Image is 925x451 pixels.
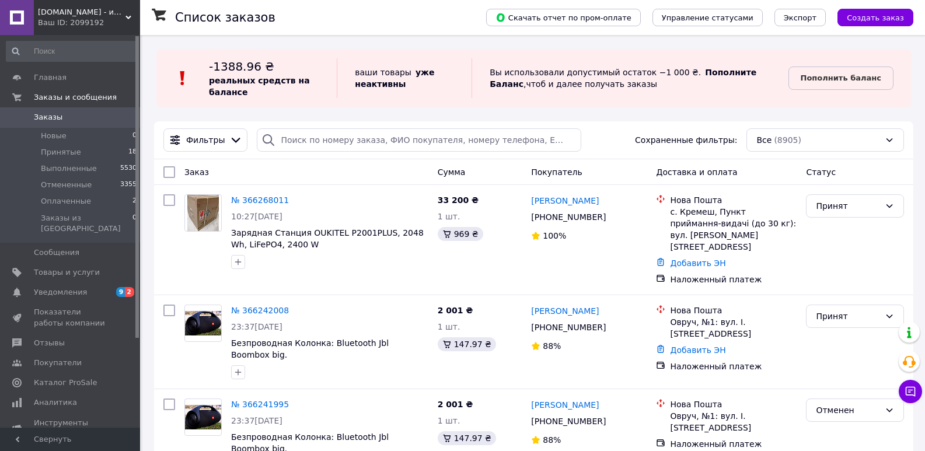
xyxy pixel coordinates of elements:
[438,306,473,315] span: 2 001 ₴
[531,305,599,317] a: [PERSON_NAME]
[185,311,221,336] img: Фото товару
[184,194,222,232] a: Фото товару
[41,147,81,158] span: Принятые
[34,92,117,103] span: Заказы и сообщения
[174,69,191,87] img: :exclamation:
[788,67,893,90] a: Пополнить баланс
[34,247,79,258] span: Сообщения
[670,194,797,206] div: Нова Пошта
[209,76,310,97] b: реальных средств на балансе
[531,323,606,332] span: [PHONE_NUMBER]
[837,9,913,26] button: Создать заказ
[185,405,221,430] img: Фото товару
[438,167,466,177] span: Сумма
[531,399,599,411] a: [PERSON_NAME]
[495,12,631,23] span: Скачать отчет по пром-оплате
[670,361,797,372] div: Наложенный платеж
[184,305,222,342] a: Фото товару
[543,341,561,351] span: 88%
[41,163,97,174] span: Выполненные
[670,398,797,410] div: Нова Пошта
[34,397,77,408] span: Аналитика
[531,195,599,207] a: [PERSON_NAME]
[231,195,289,205] a: № 366268011
[531,417,606,426] span: [PHONE_NUMBER]
[670,345,725,355] a: Добавить ЭН
[34,358,82,368] span: Покупатели
[847,13,904,22] span: Создать заказ
[899,380,922,403] button: Чат с покупателем
[806,167,836,177] span: Статус
[120,163,137,174] span: 5530
[231,338,389,359] a: Безпроводная Колонка: Bluetooth Jbl Boombox big.
[38,7,125,18] span: Persona.net.ua - интернет магазин электроники и аксессуаров
[231,228,424,249] a: Зарядная Станция OUKITEL P2001PLUS, 2048 Wh, LiFePO4, 2400 W
[652,9,763,26] button: Управление статусами
[438,400,473,409] span: 2 001 ₴
[34,338,65,348] span: Отзывы
[816,404,880,417] div: Отменен
[132,131,137,141] span: 0
[670,410,797,433] div: Овруч, №1: вул. І. [STREET_ADDRESS]
[774,9,826,26] button: Экспорт
[38,18,140,28] div: Ваш ID: 2099192
[472,58,788,98] div: Вы использовали допустимый остаток −1 000 ₴. , чтоб и далее получать заказы
[337,58,472,98] div: ваши товары
[184,167,209,177] span: Заказ
[186,134,225,146] span: Фильтры
[635,134,737,146] span: Сохраненные фильтры:
[531,212,606,222] span: [PHONE_NUMBER]
[231,416,282,425] span: 23:37[DATE]
[125,287,134,297] span: 2
[34,418,108,439] span: Инструменты вебмастера и SEO
[438,337,496,351] div: 147.97 ₴
[438,227,483,241] div: 969 ₴
[34,377,97,388] span: Каталог ProSale
[41,180,92,190] span: Отмененные
[670,305,797,316] div: Нова Пошта
[438,431,496,445] div: 147.97 ₴
[438,322,460,331] span: 1 шт.
[438,212,460,221] span: 1 шт.
[116,287,125,297] span: 9
[209,60,274,74] span: -1388.96 ₴
[231,322,282,331] span: 23:37[DATE]
[184,398,222,436] a: Фото товару
[670,274,797,285] div: Наложенный платеж
[816,310,880,323] div: Принят
[670,316,797,340] div: Овруч, №1: вул. І. [STREET_ADDRESS]
[34,72,67,83] span: Главная
[34,267,100,278] span: Товары и услуги
[486,9,641,26] button: Скачать отчет по пром-оплате
[257,128,581,152] input: Поиск по номеру заказа, ФИО покупателя, номеру телефона, Email, номеру накладной
[6,41,138,62] input: Поиск
[187,195,219,231] img: Фото товару
[662,13,753,22] span: Управление статусами
[34,287,87,298] span: Уведомления
[784,13,816,22] span: Экспорт
[543,231,566,240] span: 100%
[231,400,289,409] a: № 366241995
[34,112,62,123] span: Заказы
[132,213,137,234] span: 0
[670,206,797,253] div: с. Кремеш, Пункт приймання-видачі (до 30 кг): вул. [PERSON_NAME][STREET_ADDRESS]
[801,74,881,82] b: Пополнить баланс
[756,134,772,146] span: Все
[41,131,67,141] span: Новые
[120,180,137,190] span: 3355
[34,307,108,328] span: Показатели работы компании
[543,435,561,445] span: 88%
[231,212,282,221] span: 10:27[DATE]
[826,12,913,22] a: Создать заказ
[656,167,737,177] span: Доставка и оплата
[175,11,275,25] h1: Список заказов
[531,167,582,177] span: Покупатель
[41,213,132,234] span: Заказы из [GEOGRAPHIC_DATA]
[438,416,460,425] span: 1 шт.
[132,196,137,207] span: 2
[128,147,137,158] span: 18
[438,195,479,205] span: 33 200 ₴
[816,200,880,212] div: Принят
[41,196,91,207] span: Оплаченные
